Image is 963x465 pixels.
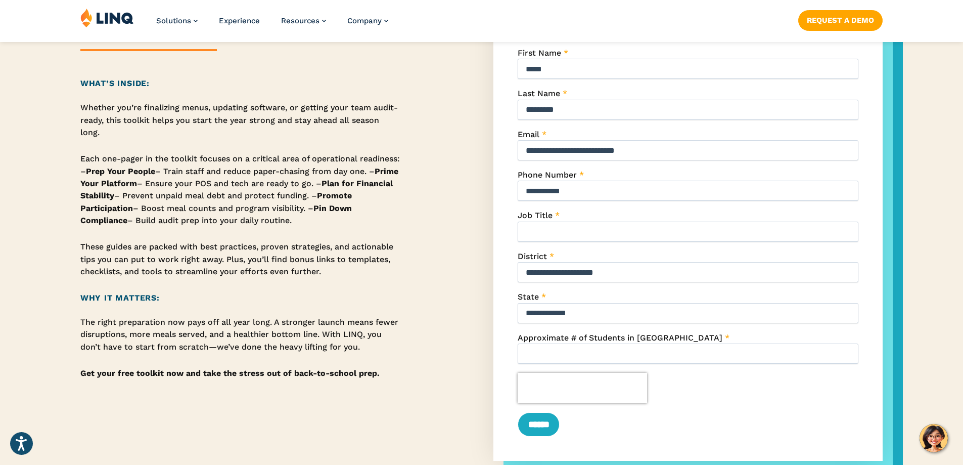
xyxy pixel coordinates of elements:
strong: Promote Participation [80,191,352,213]
strong: Get your free toolkit now and take the stress out of back-to-school prep. [80,368,380,378]
strong: Plan for Financial Stability [80,179,393,200]
p: The right preparation now pays off all year long. A stronger launch means fewer disruptions, more... [80,316,401,353]
iframe: reCAPTCHA [518,373,647,403]
a: Solutions [156,16,198,25]
h2: Why It Matters: [80,292,401,304]
nav: Button Navigation [798,8,883,30]
span: Last Name [518,89,560,98]
strong: Pin Down Compliance [80,203,352,225]
span: Resources [281,16,319,25]
span: First Name [518,48,561,58]
span: District [518,251,547,261]
span: Company [347,16,382,25]
strong: Prep Your People [86,166,155,176]
span: Job Title [518,210,553,220]
p: Each one-pager in the toolkit focuses on a critical area of operational readiness: – – Train staf... [80,153,401,227]
span: Email [518,130,539,139]
a: Company [347,16,388,25]
span: Approximate # of Students in [GEOGRAPHIC_DATA] [518,333,722,343]
a: Request a Demo [798,10,883,30]
span: Phone Number [518,170,577,180]
a: Resources [281,16,326,25]
strong: Prime Your Platform [80,166,398,188]
span: State [518,292,539,302]
p: These guides are packed with best practices, proven strategies, and actionable tips you can put t... [80,241,401,278]
h2: What’s Inside: [80,77,401,90]
span: Solutions [156,16,191,25]
img: LINQ | K‑12 Software [80,8,134,27]
nav: Primary Navigation [156,8,388,41]
a: Experience [219,16,260,25]
p: Whether you’re finalizing menus, updating software, or getting your team audit-ready, this toolki... [80,102,401,139]
button: Hello, have a question? Let’s chat. [920,424,948,452]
